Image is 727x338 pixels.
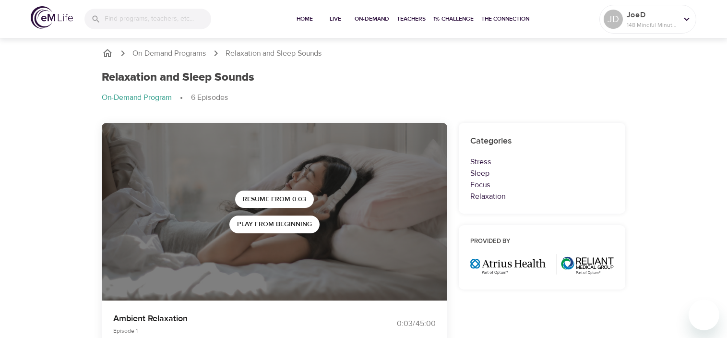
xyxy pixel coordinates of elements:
h6: Categories [470,134,614,148]
h1: Relaxation and Sleep Sounds [102,71,254,84]
p: Sleep [470,168,614,179]
p: Ambient Relaxation [113,312,352,325]
p: On-Demand Program [102,92,172,103]
p: Episode 1 [113,326,352,335]
span: Resume from 0:03 [243,193,306,205]
span: Teachers [397,14,426,24]
div: 0:03 / 45:00 [364,318,436,329]
nav: breadcrumb [102,48,626,59]
iframe: Button to launch messaging window [689,300,719,330]
span: Home [293,14,316,24]
button: Resume from 0:03 [235,191,314,208]
p: JoeD [627,9,678,21]
p: Relaxation [470,191,614,202]
p: Focus [470,179,614,191]
p: Stress [470,156,614,168]
span: Play from beginning [237,218,312,230]
span: The Connection [481,14,529,24]
img: Optum%20MA_AtriusReliant.png [470,254,614,275]
input: Find programs, teachers, etc... [105,9,211,29]
div: JD [604,10,623,29]
img: logo [31,6,73,29]
p: 6 Episodes [191,92,228,103]
span: On-Demand [355,14,389,24]
span: Live [324,14,347,24]
button: Play from beginning [229,216,320,233]
p: 148 Mindful Minutes [627,21,678,29]
h6: Provided by [470,237,614,247]
nav: breadcrumb [102,92,626,104]
p: Relaxation and Sleep Sounds [226,48,322,59]
a: On-Demand Programs [132,48,206,59]
span: 1% Challenge [433,14,474,24]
